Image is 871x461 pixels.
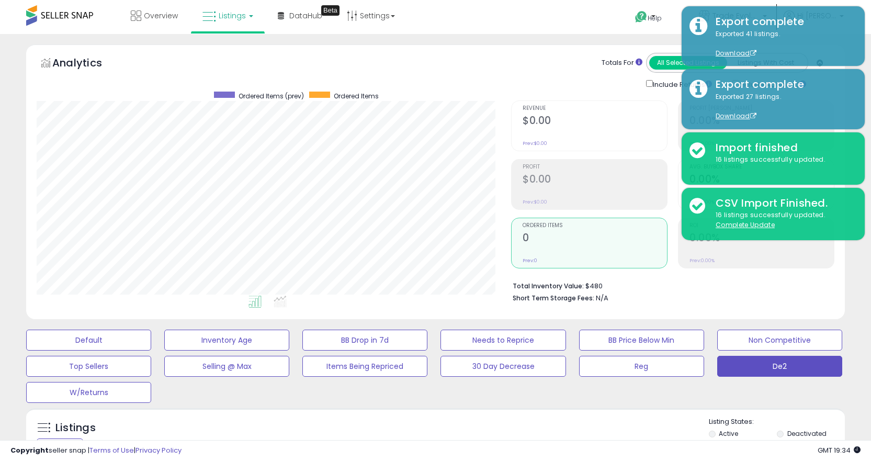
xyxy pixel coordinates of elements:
[689,257,715,264] small: Prev: 0.00%
[523,115,667,129] h2: $0.00
[513,294,594,302] b: Short Term Storage Fees:
[708,92,857,121] div: Exported 27 listings.
[289,10,322,21] span: DataHub
[818,445,861,455] span: 2025-09-12 19:34 GMT
[239,92,304,100] span: Ordered Items (prev)
[302,330,427,351] button: BB Drop in 7d
[164,356,289,377] button: Selling @ Max
[717,356,842,377] button: De2
[709,417,845,427] p: Listing States:
[708,29,857,59] div: Exported 41 listings.
[708,210,857,230] div: 16 listings successfully updated.
[164,330,289,351] button: Inventory Age
[716,111,756,120] a: Download
[523,257,537,264] small: Prev: 0
[719,429,738,438] label: Active
[440,356,565,377] button: 30 Day Decrease
[52,55,122,73] h5: Analytics
[717,330,842,351] button: Non Competitive
[219,10,246,21] span: Listings
[523,164,667,170] span: Profit
[635,10,648,24] i: Get Help
[716,220,775,229] u: Complete Update
[55,421,96,435] h5: Listings
[334,92,379,100] span: Ordered Items
[523,140,547,147] small: Prev: $0.00
[523,173,667,187] h2: $0.00
[144,10,178,21] span: Overview
[579,330,704,351] button: BB Price Below Min
[708,140,857,155] div: Import finished
[708,196,857,211] div: CSV Import Finished.
[26,356,151,377] button: Top Sellers
[302,356,427,377] button: Items Being Repriced
[708,155,857,165] div: 16 listings successfully updated.
[596,293,608,303] span: N/A
[513,282,584,290] b: Total Inventory Value:
[649,56,727,70] button: All Selected Listings
[579,356,704,377] button: Reg
[321,5,340,16] div: Tooltip anchor
[523,223,667,229] span: Ordered Items
[440,330,565,351] button: Needs to Reprice
[513,279,827,291] li: $480
[787,429,827,438] label: Deactivated
[10,446,182,456] div: seller snap | |
[135,445,182,455] a: Privacy Policy
[708,77,857,92] div: Export complete
[10,445,49,455] strong: Copyright
[523,106,667,111] span: Revenue
[716,49,756,58] a: Download
[638,78,725,90] div: Include Returns
[627,3,682,34] a: Help
[26,330,151,351] button: Default
[523,199,547,205] small: Prev: $0.00
[89,445,134,455] a: Terms of Use
[648,14,662,23] span: Help
[26,382,151,403] button: W/Returns
[37,438,83,448] div: Clear All Filters
[602,58,642,68] div: Totals For
[523,232,667,246] h2: 0
[708,14,857,29] div: Export complete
